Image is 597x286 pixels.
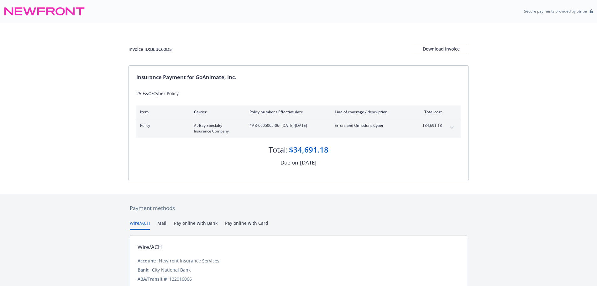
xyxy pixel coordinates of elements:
div: Total cost [418,109,442,115]
div: Policy number / Effective date [249,109,325,115]
button: Mail [157,220,166,230]
span: Errors and Omissions Cyber [335,123,408,128]
span: $34,691.18 [418,123,442,128]
div: Bank: [138,267,149,273]
div: Line of coverage / description [335,109,408,115]
div: 25 E&O/Cyber Policy [136,90,461,97]
span: Policy [140,123,184,128]
span: At-Bay Specialty Insurance Company [194,123,239,134]
div: ABA/Transit # [138,276,167,282]
button: Wire/ACH [130,220,150,230]
div: Total: [269,144,288,155]
div: City National Bank [152,267,191,273]
div: Wire/ACH [138,243,162,251]
div: $34,691.18 [289,144,328,155]
div: Newfront Insurance Services [159,257,219,264]
div: [DATE] [300,159,317,167]
div: Invoice ID: BEBC60D5 [128,46,172,52]
div: Due on [280,159,298,167]
div: Carrier [194,109,239,115]
div: Account: [138,257,156,264]
button: Pay online with Bank [174,220,217,230]
button: Download Invoice [414,43,469,55]
p: Secure payments provided by Stripe [524,8,587,14]
div: Item [140,109,184,115]
button: expand content [447,123,457,133]
button: Pay online with Card [225,220,268,230]
div: Payment methods [130,204,467,212]
div: Insurance Payment for GoAnimate, Inc. [136,73,461,81]
div: 122016066 [169,276,192,282]
span: #AB-6605065-06 - [DATE]-[DATE] [249,123,325,128]
div: PolicyAt-Bay Specialty Insurance Company#AB-6605065-06- [DATE]-[DATE]Errors and Omissions Cyber$3... [136,119,461,138]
